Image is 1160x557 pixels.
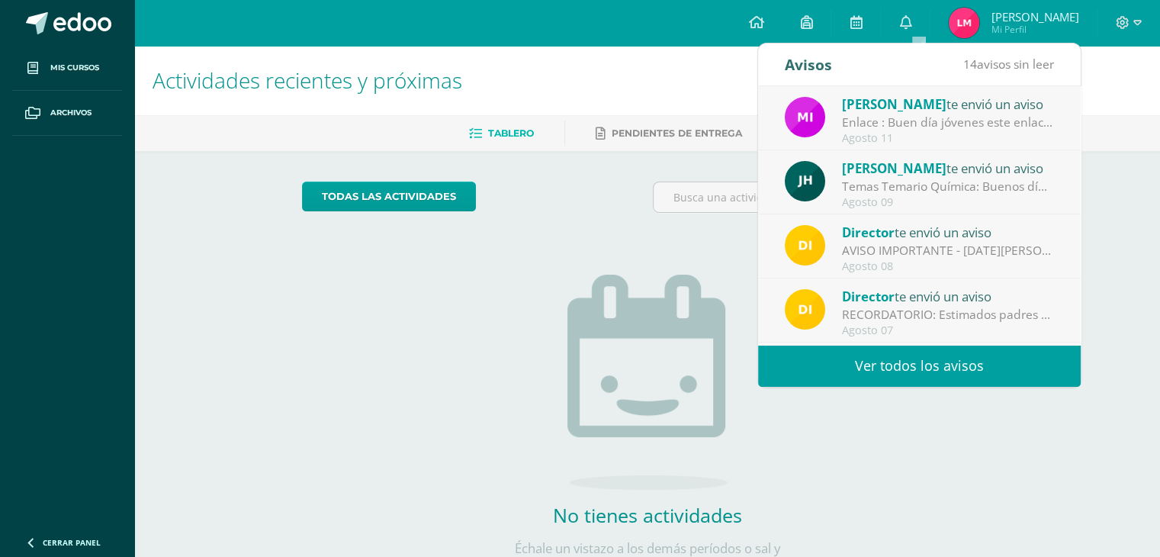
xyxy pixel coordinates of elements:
div: Agosto 07 [842,324,1054,337]
span: [PERSON_NAME] [842,95,946,113]
div: Agosto 09 [842,196,1054,209]
a: Archivos [12,91,122,136]
h2: No tienes actividades [495,502,800,528]
a: Pendientes de entrega [596,121,742,146]
span: [PERSON_NAME] [842,159,946,177]
a: Ver todos los avisos [758,345,1081,387]
div: RECORDATORIO: Estimados padres de familia y/o encargados. Compartimos información a tomar en cuen... [842,306,1054,324]
div: Temas Temario Química: Buenos días Estimados jóvenes Un gusto saludarles. Adjunto envío los temas... [842,178,1054,195]
img: 6956da7f3a373973a26dff1914efb300.png [949,8,979,38]
div: te envió un aviso [842,94,1054,114]
a: todas las Actividades [302,182,476,211]
img: f0b35651ae50ff9c693c4cbd3f40c4bb.png [785,289,825,330]
div: AVISO IMPORTANTE - LUNES 11 DE AGOSTO: Estimados padres de familia y/o encargados: Les informamos... [842,242,1054,259]
span: 14 [963,56,977,72]
img: 2f952caa3f07b7df01ee2ceb26827530.png [785,161,825,201]
div: te envió un aviso [842,286,1054,306]
img: e71b507b6b1ebf6fbe7886fc31de659d.png [785,97,825,137]
span: Pendientes de entrega [612,127,742,139]
img: no_activities.png [567,275,728,490]
div: Agosto 11 [842,132,1054,145]
span: Actividades recientes y próximas [153,66,462,95]
span: Archivos [50,107,92,119]
input: Busca una actividad próxima aquí... [654,182,991,212]
div: Avisos [785,43,832,85]
span: Mi Perfil [991,23,1078,36]
img: f0b35651ae50ff9c693c4cbd3f40c4bb.png [785,225,825,266]
span: Director [842,224,895,241]
span: avisos sin leer [963,56,1054,72]
a: Tablero [469,121,534,146]
span: Director [842,288,895,305]
span: Tablero [488,127,534,139]
span: Mis cursos [50,62,99,74]
a: Mis cursos [12,46,122,91]
div: te envió un aviso [842,158,1054,178]
div: Enlace : Buen día jóvenes este enlace usáremos de forma general en todas las clases virtuales 5to... [842,114,1054,131]
span: Cerrar panel [43,537,101,548]
div: te envió un aviso [842,222,1054,242]
div: Agosto 08 [842,260,1054,273]
span: [PERSON_NAME] [991,9,1078,24]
